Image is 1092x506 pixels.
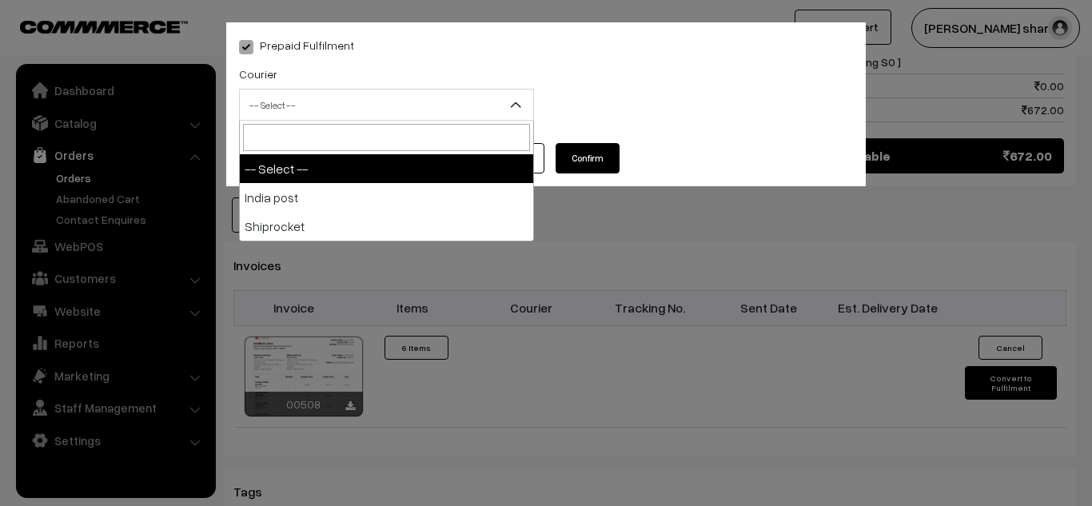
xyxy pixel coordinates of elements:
li: India post [240,183,533,212]
li: Shiprocket [240,212,533,241]
span: -- Select -- [239,89,534,121]
li: -- Select -- [240,154,533,183]
span: -- Select -- [240,91,533,119]
label: Prepaid Fulfilment [239,37,354,54]
button: Confirm [556,143,620,173]
label: Courier [239,66,277,82]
